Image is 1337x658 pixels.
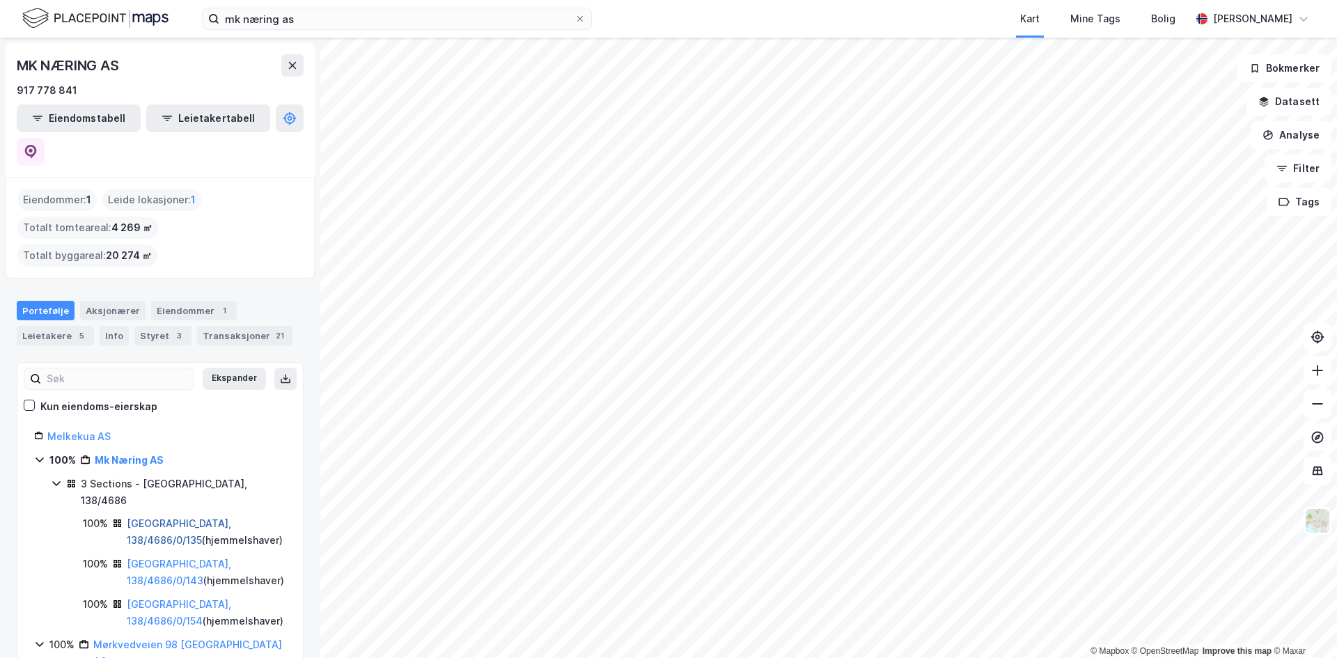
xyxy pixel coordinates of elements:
a: Improve this map [1203,646,1272,656]
input: Søk på adresse, matrikkel, gårdeiere, leietakere eller personer [219,8,574,29]
div: Totalt tomteareal : [17,217,158,239]
div: Bolig [1151,10,1175,27]
div: Mine Tags [1070,10,1120,27]
div: 5 [75,329,88,343]
div: Totalt byggareal : [17,244,157,267]
span: 4 269 ㎡ [111,219,153,236]
span: 1 [86,191,91,208]
img: Z [1304,508,1331,534]
div: 917 778 841 [17,82,77,99]
a: OpenStreetMap [1132,646,1199,656]
a: [GEOGRAPHIC_DATA], 138/4686/0/154 [127,598,231,627]
button: Ekspander [203,368,266,390]
div: Styret [134,326,191,345]
div: [PERSON_NAME] [1213,10,1292,27]
div: 1 [217,304,231,318]
div: Kart [1020,10,1040,27]
div: ( hjemmelshaver ) [127,515,286,549]
iframe: Chat Widget [1267,591,1337,658]
div: Leide lokasjoner : [102,189,201,211]
button: Datasett [1246,88,1331,116]
span: 20 274 ㎡ [106,247,152,264]
div: 21 [273,329,287,343]
div: MK NÆRING AS [17,54,122,77]
div: Portefølje [17,301,75,320]
a: Mapbox [1090,646,1129,656]
div: 3 [172,329,186,343]
button: Bokmerker [1237,54,1331,82]
div: Leietakere [17,326,94,345]
div: 100% [49,452,76,469]
div: 100% [83,556,108,572]
div: 100% [83,515,108,532]
input: Søk [41,368,194,389]
button: Filter [1265,155,1331,182]
button: Leietakertabell [146,104,270,132]
div: Kontrollprogram for chat [1267,591,1337,658]
button: Tags [1267,188,1331,216]
button: Eiendomstabell [17,104,141,132]
img: logo.f888ab2527a4732fd821a326f86c7f29.svg [22,6,169,31]
div: ( hjemmelshaver ) [127,556,286,589]
div: ( hjemmelshaver ) [127,596,286,629]
a: [GEOGRAPHIC_DATA], 138/4686/0/135 [127,517,231,546]
span: 1 [191,191,196,208]
div: 100% [49,636,75,653]
div: Eiendommer [151,301,237,320]
div: Transaksjoner [197,326,292,345]
a: Mk Næring AS [95,454,164,466]
button: Analyse [1251,121,1331,149]
a: Melkekua AS [47,430,111,442]
div: 3 Sections - [GEOGRAPHIC_DATA], 138/4686 [81,476,286,509]
div: Kun eiendoms-eierskap [40,398,157,415]
div: Eiendommer : [17,189,97,211]
div: 100% [83,596,108,613]
div: Aksjonærer [80,301,146,320]
div: Info [100,326,129,345]
a: [GEOGRAPHIC_DATA], 138/4686/0/143 [127,558,231,586]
